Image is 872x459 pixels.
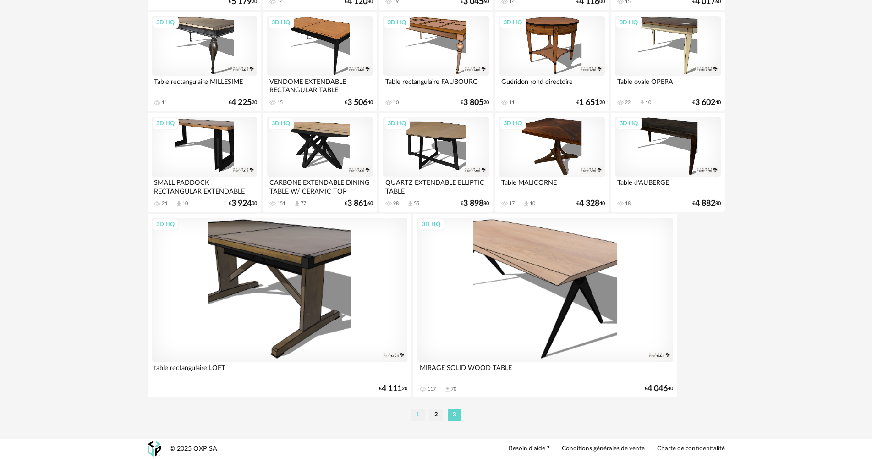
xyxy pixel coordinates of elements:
div: 3D HQ [384,117,410,129]
div: € 40 [345,100,373,106]
img: OXP [148,441,161,457]
span: Download icon [407,200,414,207]
div: © 2025 OXP SA [170,445,217,453]
div: 151 [277,200,285,207]
span: 4 046 [647,386,668,392]
div: 3D HQ [268,117,294,129]
div: € 40 [645,386,673,392]
a: 3D HQ table rectangulaire LOFT €4 11120 [148,214,411,397]
div: 3D HQ [418,218,444,230]
div: 10 [182,200,188,207]
span: Download icon [294,200,301,207]
div: 10 [530,200,535,207]
div: Guéridon rond directoire [499,76,604,94]
div: 10 [393,100,399,106]
span: 3 805 [463,100,483,106]
a: 3D HQ VENDOME EXTENDABLE RECTANGULAR TABLE 15 €3 50640 [263,12,377,111]
a: 3D HQ Table MALICORNE 17 Download icon 10 €4 32840 [495,113,609,212]
div: CARBONE EXTENDABLE DINING TABLE W/ CERAMIC TOP [267,177,373,195]
div: 3D HQ [268,17,294,28]
div: 3D HQ [615,17,642,28]
div: 77 [301,200,306,207]
a: 3D HQ Table ovale OPERA 22 Download icon 10 €3 60240 [611,12,724,111]
div: 3D HQ [152,17,179,28]
div: 3D HQ [152,218,179,230]
a: 3D HQ SMALL PADDOCK RECTANGULAR EXTENDABLE DINING TABLE... 24 Download icon 10 €3 92400 [148,113,261,212]
span: 1 651 [579,100,599,106]
div: 17 [509,200,515,207]
a: Conditions générales de vente [562,445,645,453]
div: € 20 [461,100,489,106]
span: 3 602 [695,100,715,106]
div: 18 [625,200,631,207]
div: Table MALICORNE [499,177,604,195]
span: 4 225 [231,100,252,106]
span: 3 924 [231,200,252,207]
a: 3D HQ CARBONE EXTENDABLE DINING TABLE W/ CERAMIC TOP 151 Download icon 77 €3 86160 [263,113,377,212]
div: 3D HQ [615,117,642,129]
a: 3D HQ Table rectangulaire MILLESIME 11 €4 22520 [148,12,261,111]
div: 10 [646,100,651,106]
div: 11 [162,100,167,106]
span: 3 506 [347,100,367,106]
span: Download icon [523,200,530,207]
div: QUARTZ EXTENDABLE ELLIPTIC TABLE [383,177,488,195]
div: 15 [277,100,283,106]
div: € 20 [576,100,605,106]
li: 3 [448,409,461,421]
div: MIRAGE SOLID WOOD TABLE [417,362,673,380]
div: Table d’AUBERGE [615,177,720,195]
li: 1 [411,409,425,421]
li: 2 [429,409,443,421]
a: Besoin d'aide ? [509,445,549,453]
div: VENDOME EXTENDABLE RECTANGULAR TABLE [267,76,373,94]
div: 11 [509,100,515,106]
span: Download icon [175,200,182,207]
div: € 80 [461,200,489,207]
div: € 80 [692,200,721,207]
div: 22 [625,100,631,106]
span: 4 328 [579,200,599,207]
div: Table ovale OPERA [615,76,720,94]
div: table rectangulaire LOFT [152,362,407,380]
div: SMALL PADDOCK RECTANGULAR EXTENDABLE DINING TABLE... [152,177,257,195]
div: € 60 [345,200,373,207]
div: € 20 [229,100,257,106]
div: 98 [393,200,399,207]
div: € 40 [692,100,721,106]
div: Table rectangulaire MILLESIME [152,76,257,94]
a: 3D HQ QUARTZ EXTENDABLE ELLIPTIC TABLE 98 Download icon 55 €3 89880 [379,113,493,212]
span: 3 861 [347,200,367,207]
a: 3D HQ Table d’AUBERGE 18 €4 88280 [611,113,724,212]
div: 70 [451,386,456,393]
div: 3D HQ [499,117,526,129]
div: 3D HQ [499,17,526,28]
a: 3D HQ Guéridon rond directoire 11 €1 65120 [495,12,609,111]
a: Charte de confidentialité [657,445,725,453]
div: 3D HQ [384,17,410,28]
div: € 20 [379,386,407,392]
div: 24 [162,200,167,207]
a: 3D HQ Table rectangulaire FAUBOURG 10 €3 80520 [379,12,493,111]
div: € 40 [576,200,605,207]
div: € 00 [229,200,257,207]
div: Table rectangulaire FAUBOURG [383,76,488,94]
span: Download icon [444,386,451,393]
div: 55 [414,200,419,207]
span: Download icon [639,100,646,106]
span: 4 882 [695,200,715,207]
div: 3D HQ [152,117,179,129]
span: 4 111 [382,386,402,392]
div: 117 [428,386,436,393]
span: 3 898 [463,200,483,207]
a: 3D HQ MIRAGE SOLID WOOD TABLE 117 Download icon 70 €4 04640 [413,214,677,397]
